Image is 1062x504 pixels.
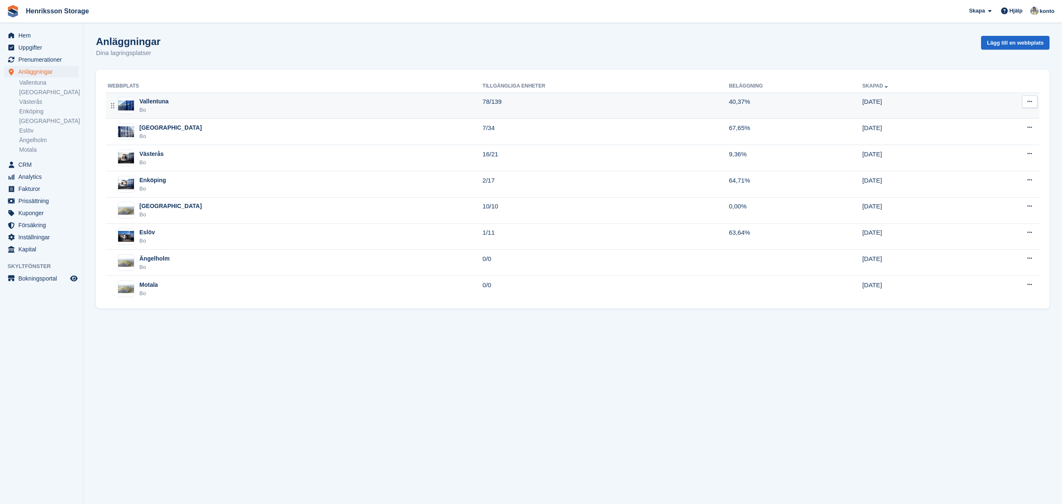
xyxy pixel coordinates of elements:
[729,223,863,250] td: 63,64%
[4,273,79,284] a: meny
[4,231,79,243] a: menu
[18,231,68,243] span: Inställningar
[139,228,155,237] div: Eslöv
[139,281,158,289] div: Motala
[862,93,970,119] td: [DATE]
[4,54,79,65] a: menu
[139,263,169,271] div: Bo
[862,83,890,89] a: Skapad
[862,250,970,276] td: [DATE]
[139,132,202,140] div: Bo
[139,289,158,298] div: Bo
[19,88,79,96] a: [GEOGRAPHIC_DATA]
[18,243,68,255] span: Kapital
[4,195,79,207] a: menu
[139,254,169,263] div: Ängelholm
[482,276,729,302] td: 0/0
[118,258,134,267] img: Bild av webbplatsen Ängelholm
[482,80,729,93] th: Tillgängliga enheter
[18,195,68,207] span: Prissättning
[4,183,79,195] a: menu
[118,206,134,215] img: Bild av webbplatsen Kristianstad
[69,273,79,283] a: Förhandsgranska butik
[18,171,68,183] span: Analytics
[981,36,1049,50] a: Lägg till en webbplats
[4,30,79,41] a: menu
[18,54,68,65] span: Prenumerationer
[18,273,68,284] span: Bokningsportal
[19,117,79,125] a: [GEOGRAPHIC_DATA]
[482,223,729,250] td: 1/11
[482,93,729,119] td: 78/139
[729,93,863,119] td: 40,37%
[139,150,164,158] div: Västerås
[139,211,202,219] div: Bo
[969,7,985,15] span: Skapa
[23,4,92,18] a: Henriksson Storage
[96,48,161,58] p: Dina lagringsplatser
[96,36,161,47] h1: Anläggningar
[18,30,68,41] span: Hem
[482,171,729,198] td: 2/17
[19,136,79,144] a: Ängelholm
[4,159,79,171] a: menu
[139,176,166,185] div: Enköping
[18,219,68,231] span: Försäkring
[4,219,79,231] a: menu
[19,79,79,87] a: Vallentuna
[1040,7,1054,15] span: konto
[118,284,134,293] img: Bild av webbplatsen Motala
[118,100,134,110] img: Bild av webbplatsen Vallentuna
[862,119,970,145] td: [DATE]
[18,42,68,53] span: Uppgifter
[118,153,134,163] img: Bild av webbplatsen Västerås
[729,80,863,93] th: Beläggning
[729,119,863,145] td: 67,65%
[19,127,79,135] a: Eslöv
[19,108,79,115] a: Enköping
[4,171,79,183] a: menu
[862,171,970,198] td: [DATE]
[18,183,68,195] span: Fakturor
[19,98,79,106] a: Västerås
[482,197,729,223] td: 10/10
[7,5,19,18] img: stora-icon-8386f47178a22dfd0bd8f6a31ec36ba5ce8667c1dd55bd0f319d3a0aa187defe.svg
[118,126,134,137] img: Bild av webbplatsen Halmstad
[139,202,202,211] div: [GEOGRAPHIC_DATA]
[4,243,79,255] a: menu
[482,119,729,145] td: 7/34
[118,231,134,242] img: Bild av webbplatsen Eslöv
[139,106,169,114] div: Bo
[1009,7,1023,15] span: Hjälp
[139,237,155,245] div: Bo
[18,66,68,78] span: Anläggningar
[862,223,970,250] td: [DATE]
[139,97,169,106] div: Vallentuna
[18,159,68,171] span: CRM
[862,276,970,302] td: [DATE]
[729,171,863,198] td: 64,71%
[4,66,79,78] a: menu
[118,179,134,190] img: Bild av webbplatsen Enköping
[18,207,68,219] span: Kuponger
[1030,7,1039,15] img: Daniel Axberg
[482,250,729,276] td: 0/0
[106,80,482,93] th: Webbplats
[139,158,164,167] div: Bo
[4,207,79,219] a: menu
[862,145,970,171] td: [DATE]
[139,123,202,132] div: [GEOGRAPHIC_DATA]
[729,145,863,171] td: 9,36%
[139,185,166,193] div: Bo
[729,197,863,223] td: 0,00%
[8,262,83,271] span: Skyltfönster
[19,146,79,154] a: Motala
[862,197,970,223] td: [DATE]
[4,42,79,53] a: menu
[482,145,729,171] td: 16/21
